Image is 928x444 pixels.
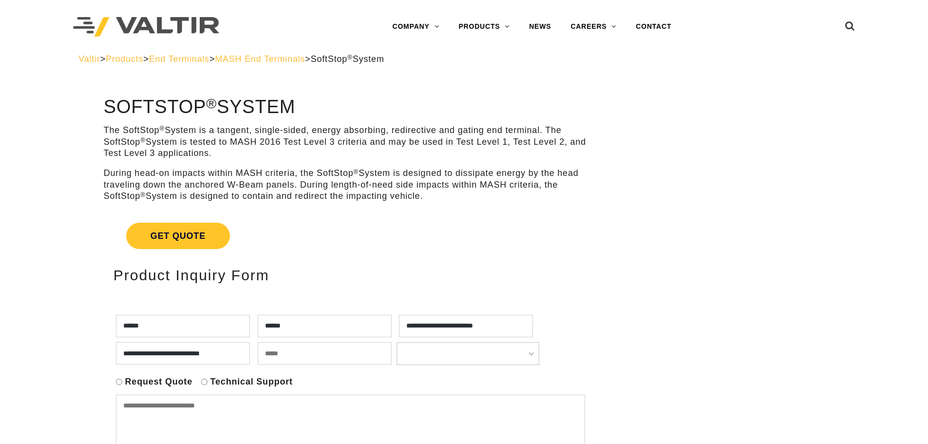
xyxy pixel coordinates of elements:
[104,97,592,117] h1: SoftStop System
[78,54,100,64] a: Valtir
[73,17,219,37] img: Valtir
[140,191,146,198] sup: ®
[626,17,681,37] a: CONTACT
[206,96,217,111] sup: ®
[561,17,626,37] a: CAREERS
[159,125,165,132] sup: ®
[78,54,850,65] div: > > > >
[382,17,449,37] a: COMPANY
[140,136,146,144] sup: ®
[449,17,519,37] a: PRODUCTS
[347,54,353,61] sup: ®
[114,267,583,283] h2: Product Inquiry Form
[311,54,384,64] span: SoftStop System
[519,17,561,37] a: NEWS
[126,223,230,249] span: Get Quote
[104,211,592,261] a: Get Quote
[149,54,209,64] a: End Terminals
[215,54,305,64] a: MASH End Terminals
[104,168,592,202] p: During head-on impacts within MASH criteria, the SoftStop System is designed to dissipate energy ...
[104,125,592,159] p: The SoftStop System is a tangent, single-sided, energy absorbing, redirective and gating end term...
[125,376,192,387] label: Request Quote
[210,376,293,387] label: Technical Support
[354,168,359,175] sup: ®
[106,54,143,64] a: Products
